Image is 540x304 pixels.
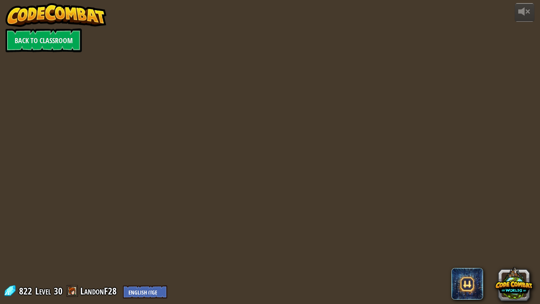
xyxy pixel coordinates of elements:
button: Adjust volume [515,3,534,22]
img: CodeCombat - Learn how to code by playing a game [6,3,107,27]
span: 822 [19,285,34,297]
span: 30 [54,285,62,297]
a: LandonF28 [80,285,119,297]
span: Level [35,285,51,298]
a: Back to Classroom [6,28,82,52]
